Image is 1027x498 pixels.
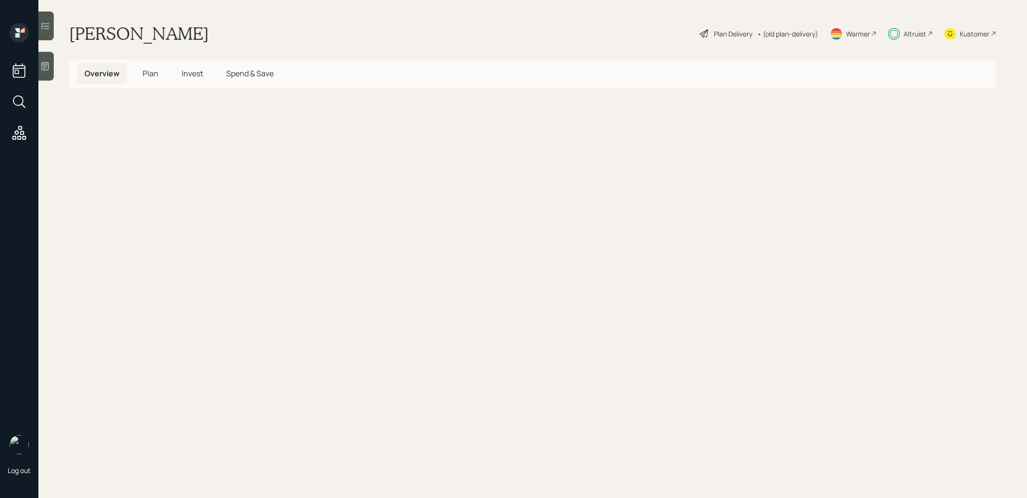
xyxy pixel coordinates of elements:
span: Invest [181,68,203,79]
div: Plan Delivery [714,29,752,39]
h1: [PERSON_NAME] [69,23,209,44]
div: Warmer [846,29,870,39]
div: Kustomer [960,29,990,39]
span: Spend & Save [226,68,274,79]
img: treva-nostdahl-headshot.png [10,435,29,454]
span: Overview [85,68,120,79]
div: Altruist [904,29,926,39]
div: Log out [8,466,31,475]
div: • (old plan-delivery) [757,29,818,39]
span: Plan [143,68,158,79]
